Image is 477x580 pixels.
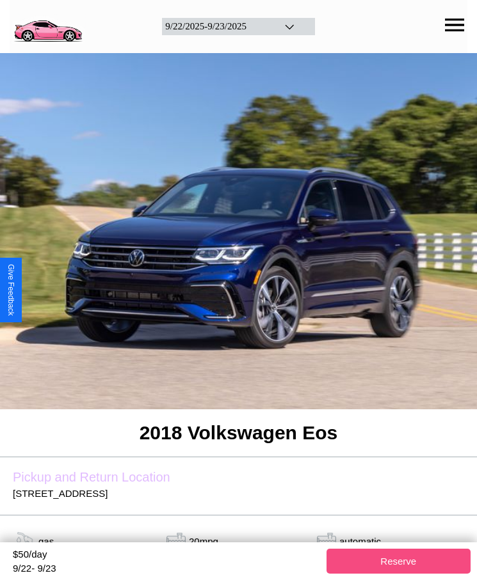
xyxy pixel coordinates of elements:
p: gas [38,533,54,550]
div: Give Feedback [6,264,15,316]
div: 9 / 22 - 9 / 23 [13,563,320,574]
label: Pickup and Return Location [13,470,464,485]
div: 9 / 22 / 2025 - 9 / 23 / 2025 [165,21,268,32]
img: gas [13,531,38,551]
p: [STREET_ADDRESS] [13,485,464,502]
img: gas [314,531,339,551]
button: Reserve [327,549,471,574]
p: 20 mpg [189,533,218,550]
div: $ 50 /day [13,549,320,563]
img: logo [10,6,86,44]
p: automatic [339,533,381,550]
img: tank [163,531,189,551]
